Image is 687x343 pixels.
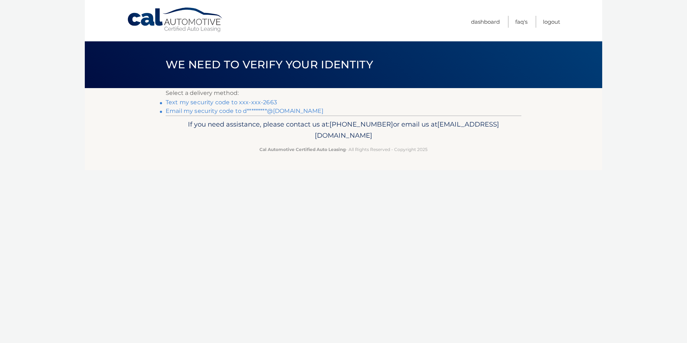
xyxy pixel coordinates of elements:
[127,7,224,33] a: Cal Automotive
[515,16,527,28] a: FAQ's
[166,108,323,114] a: Email my security code to d*********@[DOMAIN_NAME]
[259,147,346,152] strong: Cal Automotive Certified Auto Leasing
[170,146,517,153] p: - All Rights Reserved - Copyright 2025
[329,120,393,128] span: [PHONE_NUMBER]
[471,16,500,28] a: Dashboard
[170,119,517,142] p: If you need assistance, please contact us at: or email us at
[166,58,373,71] span: We need to verify your identity
[543,16,560,28] a: Logout
[166,99,277,106] a: Text my security code to xxx-xxx-2663
[166,88,521,98] p: Select a delivery method:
